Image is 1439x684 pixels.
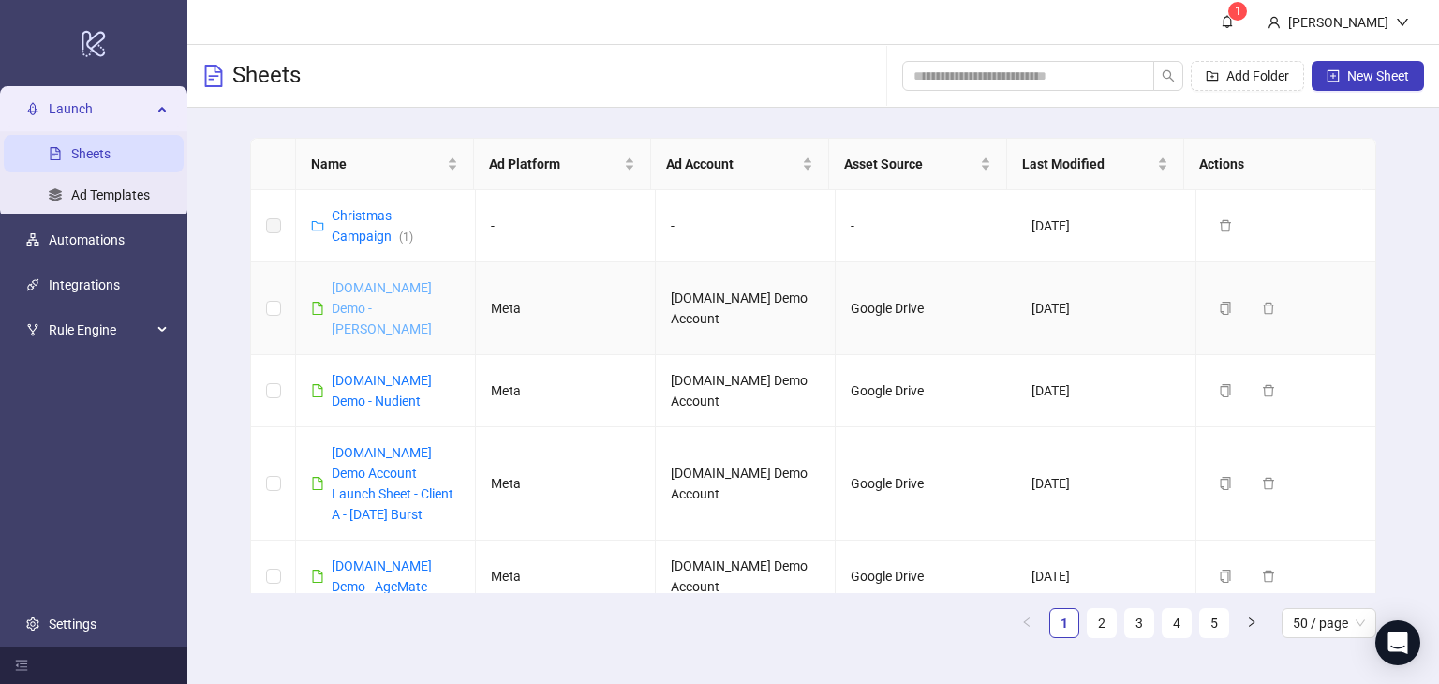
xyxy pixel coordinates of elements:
span: Asset Source [844,154,976,174]
a: [DOMAIN_NAME] Demo - [PERSON_NAME] [332,280,432,336]
li: 2 [1087,608,1117,638]
a: 3 [1125,609,1153,637]
button: right [1237,608,1267,638]
span: down [1396,16,1409,29]
a: 2 [1088,609,1116,637]
div: Page Size [1282,608,1376,638]
a: Settings [49,617,96,632]
span: bell [1221,15,1234,28]
td: Meta [476,355,656,427]
li: 5 [1199,608,1229,638]
li: 1 [1049,608,1079,638]
span: 1 [1235,5,1241,18]
td: [DATE] [1016,190,1196,262]
h3: Sheets [232,61,301,91]
span: fork [26,323,39,336]
span: delete [1262,384,1275,397]
li: 3 [1124,608,1154,638]
span: Last Modified [1022,154,1154,174]
span: delete [1262,477,1275,490]
span: copy [1219,570,1232,583]
td: [DATE] [1016,427,1196,541]
li: Next Page [1237,608,1267,638]
button: Add Folder [1191,61,1304,91]
th: Last Modified [1007,139,1185,190]
td: [DOMAIN_NAME] Demo Account [656,262,836,355]
a: Sheets [71,146,111,161]
a: 5 [1200,609,1228,637]
span: copy [1219,477,1232,490]
td: Meta [476,262,656,355]
span: 50 / page [1293,609,1365,637]
a: [DOMAIN_NAME] Demo Account Launch Sheet - Client A - [DATE] Burst [332,445,453,522]
span: search [1162,69,1175,82]
span: delete [1262,302,1275,315]
span: Name [311,154,443,174]
span: Ad Platform [489,154,621,174]
span: file-text [202,65,225,87]
span: Rule Engine [49,311,152,349]
td: [DOMAIN_NAME] Demo Account [656,427,836,541]
td: - [836,190,1016,262]
th: Ad Account [651,139,829,190]
span: left [1021,617,1032,628]
span: New Sheet [1347,68,1409,83]
td: Meta [476,427,656,541]
span: file [311,302,324,315]
span: menu-fold [15,659,28,672]
span: delete [1262,570,1275,583]
span: Add Folder [1226,68,1289,83]
td: [DOMAIN_NAME] Demo Account [656,355,836,427]
span: Ad Account [666,154,798,174]
button: New Sheet [1312,61,1424,91]
td: Google Drive [836,355,1016,427]
a: Integrations [49,277,120,292]
th: Asset Source [829,139,1007,190]
td: Google Drive [836,262,1016,355]
li: 4 [1162,608,1192,638]
td: Google Drive [836,541,1016,613]
td: - [476,190,656,262]
span: copy [1219,302,1232,315]
a: 4 [1163,609,1191,637]
td: [DOMAIN_NAME] Demo Account [656,541,836,613]
span: right [1246,617,1257,628]
li: Previous Page [1012,608,1042,638]
a: Automations [49,232,125,247]
span: file [311,570,324,583]
td: Google Drive [836,427,1016,541]
td: - [656,190,836,262]
a: [DOMAIN_NAME] Demo - Nudient [332,373,432,409]
button: left [1012,608,1042,638]
span: user [1268,16,1281,29]
span: ( 1 ) [399,230,413,244]
span: plus-square [1327,69,1340,82]
th: Name [296,139,474,190]
a: Ad Templates [71,187,150,202]
td: [DATE] [1016,355,1196,427]
th: Ad Platform [474,139,652,190]
sup: 1 [1228,2,1247,21]
a: [DOMAIN_NAME] Demo - AgeMate [332,558,432,594]
div: Open Intercom Messenger [1375,620,1420,665]
span: rocket [26,102,39,115]
span: folder-add [1206,69,1219,82]
span: Launch [49,90,152,127]
span: file [311,477,324,490]
span: file [311,384,324,397]
span: copy [1219,384,1232,397]
a: 1 [1050,609,1078,637]
a: Christmas Campaign(1) [332,208,413,244]
span: folder [311,219,324,232]
span: delete [1219,219,1232,232]
th: Actions [1184,139,1362,190]
td: [DATE] [1016,541,1196,613]
td: Meta [476,541,656,613]
div: [PERSON_NAME] [1281,12,1396,33]
td: [DATE] [1016,262,1196,355]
